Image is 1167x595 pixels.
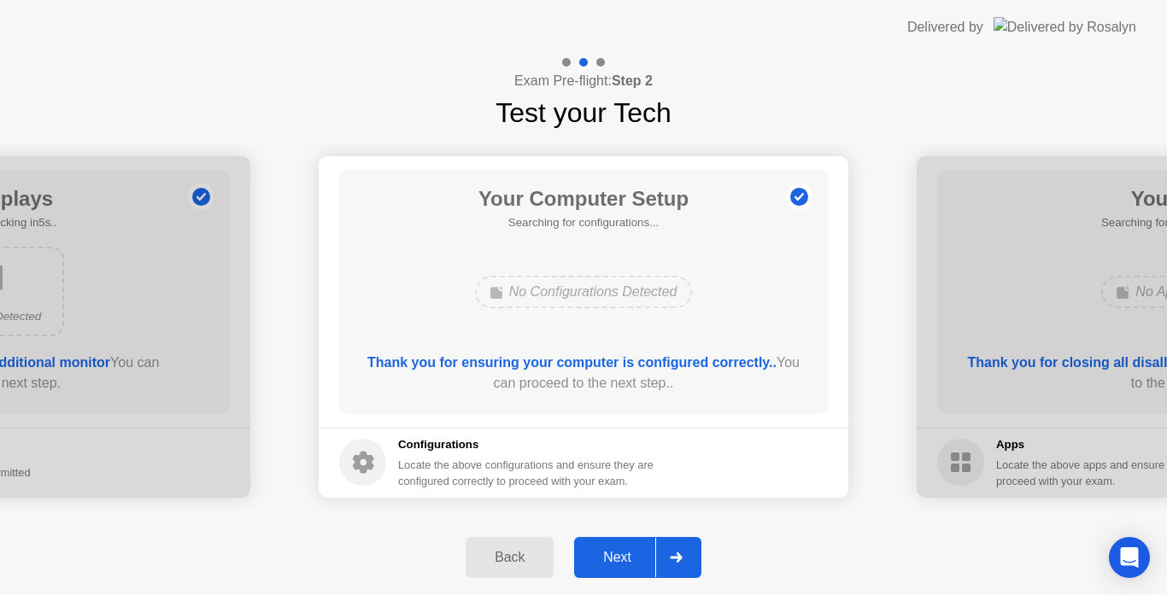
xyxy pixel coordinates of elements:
[475,276,693,308] div: No Configurations Detected
[574,537,701,578] button: Next
[478,184,689,214] h1: Your Computer Setup
[496,92,671,133] h1: Test your Tech
[514,71,653,91] h4: Exam Pre-flight:
[398,457,657,489] div: Locate the above configurations and ensure they are configured correctly to proceed with your exam.
[364,353,804,394] div: You can proceed to the next step..
[471,550,548,565] div: Back
[579,550,655,565] div: Next
[466,537,554,578] button: Back
[478,214,689,231] h5: Searching for configurations...
[612,73,653,88] b: Step 2
[367,355,777,370] b: Thank you for ensuring your computer is configured correctly..
[907,17,983,38] div: Delivered by
[1109,537,1150,578] div: Open Intercom Messenger
[994,17,1136,37] img: Delivered by Rosalyn
[398,436,657,453] h5: Configurations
